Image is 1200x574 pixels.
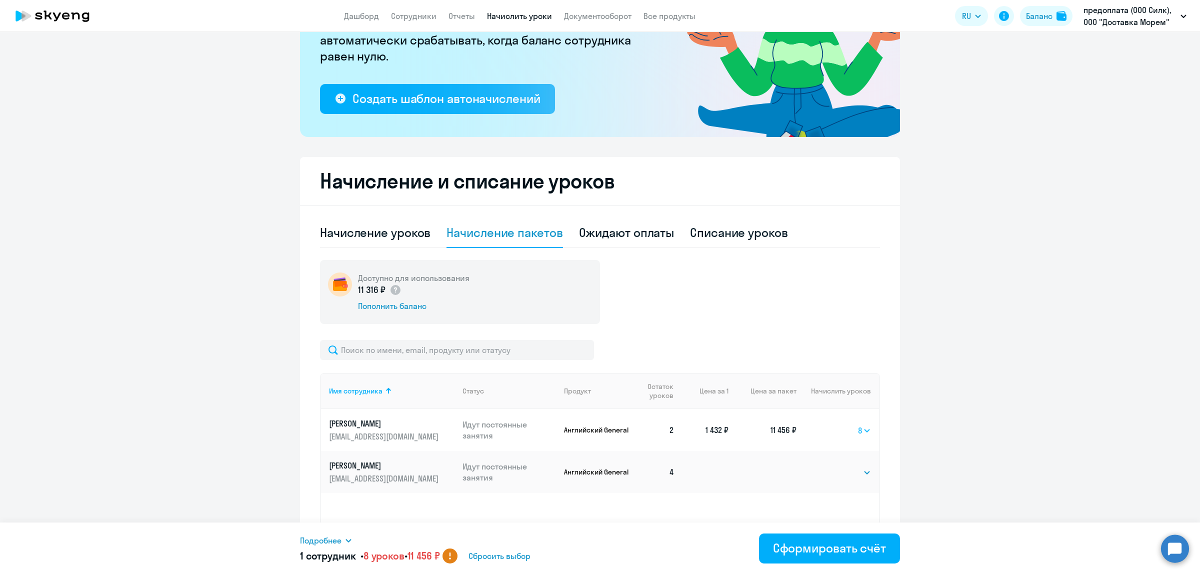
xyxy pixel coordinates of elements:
th: Цена за пакет [728,373,796,409]
p: [PERSON_NAME] [329,460,441,471]
div: Списание уроков [690,224,788,240]
td: 11 456 ₽ [728,409,796,451]
button: Балансbalance [1020,6,1072,26]
button: Сформировать счёт [759,533,900,563]
div: Статус [462,386,484,395]
a: [PERSON_NAME][EMAIL_ADDRESS][DOMAIN_NAME] [329,418,454,442]
div: Начисление пакетов [446,224,562,240]
div: Продукт [564,386,591,395]
span: RU [962,10,971,22]
span: 11 456 ₽ [407,549,440,562]
span: Сбросить выбор [468,550,530,562]
th: Цена за 1 [682,373,728,409]
div: Остаток уроков [639,382,682,400]
p: [PERSON_NAME] [329,418,441,429]
img: balance [1056,11,1066,21]
h2: Начисление и списание уроков [320,169,880,193]
div: Создать шаблон автоначислений [352,90,540,106]
p: Идут постоянные занятия [462,461,556,483]
a: Начислить уроки [487,11,552,21]
h5: Доступно для использования [358,272,469,283]
td: 1 432 ₽ [682,409,728,451]
div: Сформировать счёт [773,540,886,556]
p: Английский General [564,467,631,476]
div: Продукт [564,386,631,395]
h5: 1 сотрудник • • [300,549,439,563]
span: Остаток уроков [639,382,673,400]
button: RU [955,6,988,26]
input: Поиск по имени, email, продукту или статусу [320,340,594,360]
p: [EMAIL_ADDRESS][DOMAIN_NAME] [329,431,441,442]
div: Ожидают оплаты [579,224,674,240]
button: Создать шаблон автоначислений [320,84,555,114]
a: Сотрудники [391,11,436,21]
div: Баланс [1026,10,1052,22]
div: Пополнить баланс [358,300,469,311]
button: предоплата (ООО Силк), ООО "Доставка Морем" [1078,4,1191,28]
th: Начислить уроков [796,373,879,409]
p: Английский General [564,425,631,434]
div: Имя сотрудника [329,386,382,395]
a: [PERSON_NAME][EMAIL_ADDRESS][DOMAIN_NAME] [329,460,454,484]
span: 8 уроков [363,549,404,562]
img: wallet-circle.png [328,272,352,296]
div: Начисление уроков [320,224,430,240]
p: предоплата (ООО Силк), ООО "Доставка Морем" [1083,4,1176,28]
a: Отчеты [448,11,475,21]
td: 2 [631,409,682,451]
td: 4 [631,451,682,493]
a: Дашборд [344,11,379,21]
p: [EMAIL_ADDRESS][DOMAIN_NAME] [329,473,441,484]
p: 11 316 ₽ [358,283,401,296]
a: Документооборот [564,11,631,21]
p: Идут постоянные занятия [462,419,556,441]
span: Подробнее [300,534,341,546]
div: Статус [462,386,556,395]
div: Имя сотрудника [329,386,454,395]
a: Все продукты [643,11,695,21]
